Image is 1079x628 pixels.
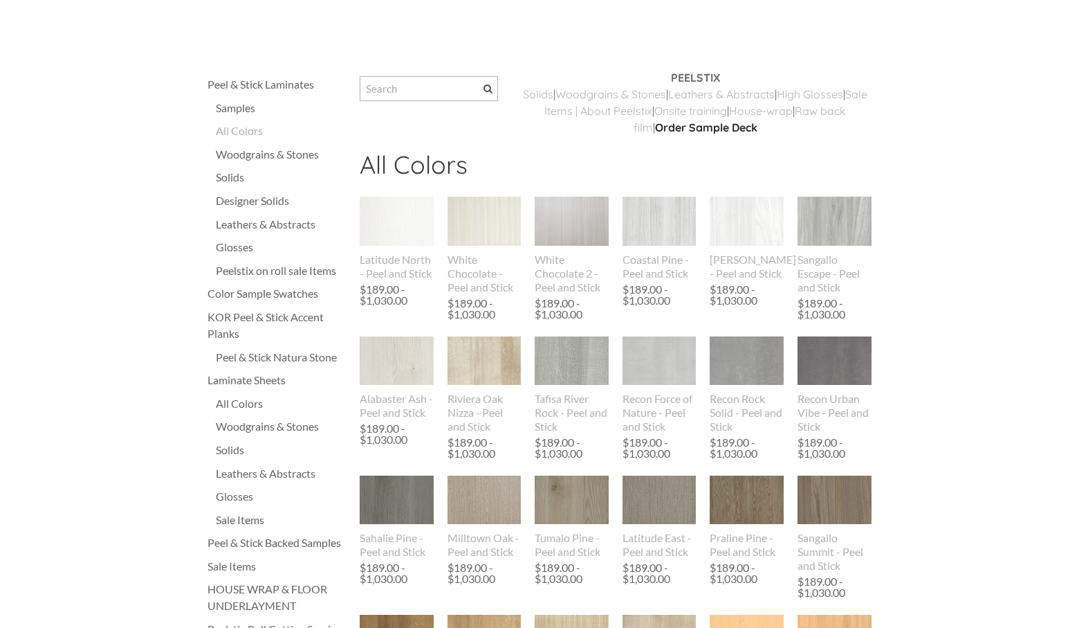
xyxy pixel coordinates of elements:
[797,531,871,573] div: Sangallo Summit - Peel and Stick
[622,253,697,280] div: Coastal Pine - Peel and Stick
[360,562,430,584] div: $189.00 - $1,030.00
[535,298,605,320] div: $189.00 - $1,030.00
[448,476,522,525] img: s832171791223022656_p482_i1_w400.jpeg
[360,476,434,559] a: Sahalie Pine - Peel and Stick
[710,476,784,525] img: s832171791223022656_p484_i1_w400.jpeg
[797,392,871,433] div: Recon Urban Vibe - Peel and Stick
[360,315,434,408] img: s832171791223022656_p842_i1_w738.png
[216,465,346,482] a: Leathers & Abstracts
[216,216,346,233] a: Leathers & Abstracts
[216,239,346,255] a: Glosses
[207,372,346,388] a: Laminate Sheets
[710,284,780,306] div: $189.00 - $1,030.00
[555,87,661,101] a: Woodgrains & Stone
[710,531,784,559] div: Praline Pine - Peel and Stick
[207,558,346,575] a: Sale Items
[216,100,346,116] a: Samples
[622,337,697,433] a: Recon Force of Nature - Peel and Stick
[535,531,609,559] div: Tumalo Pine - Peel and Stick
[535,392,609,433] div: Tafisa River Rock - Peel and Stick
[710,476,784,559] a: Praline Pine - Peel and Stick
[535,337,609,433] a: Tafisa River Rock - Peel and Stick
[661,87,666,101] a: s
[360,197,434,280] a: Latitude North - Peel and Stick
[535,337,609,386] img: s832171791223022656_p644_i1_w307.jpeg
[710,392,784,433] div: Recon Rock Solid - Peel and Stick
[710,321,784,401] img: s832171791223022656_p891_i1_w1536.jpeg
[448,298,518,320] div: $189.00 - $1,030.00
[216,123,346,139] a: All Colors
[710,337,784,433] a: Recon Rock Solid - Peel and Stick
[671,71,720,84] strong: PEELSTIX
[216,169,346,186] a: Solids
[207,285,346,302] a: Color Sample Swatches
[360,253,434,280] div: Latitude North - Peel and Stick
[519,69,871,150] div: | | | | | | | |
[622,531,697,559] div: Latitude East - Peel and Stick
[622,437,693,459] div: $189.00 - $1,030.00
[535,562,605,584] div: $189.00 - $1,030.00
[216,488,346,505] div: Glosses
[448,337,522,386] img: s832171791223022656_p691_i2_w640.jpeg
[207,309,346,342] a: KOR Peel & Stick Accent Planks
[797,337,871,433] a: Recon Urban Vibe - Peel and Stick
[216,442,346,458] a: Solids
[448,437,518,459] div: $189.00 - $1,030.00
[448,197,522,294] a: White Chocolate - Peel and Stick
[654,104,727,118] a: Onsite training
[729,104,793,118] a: House-wrap
[360,531,434,559] div: Sahalie Pine - Peel and Stick
[710,437,780,459] div: $189.00 - $1,030.00
[777,87,843,101] a: High Glosses
[360,337,434,420] a: Alabaster Ash - Peel and Stick
[216,418,346,435] div: Woodgrains & Stones
[622,476,697,559] a: Latitude East - Peel and Stick
[216,512,346,528] a: Sale Items
[655,120,757,134] a: Order Sample Deck
[535,253,609,294] div: White Chocolate 2 - Peel and Stick
[360,423,430,445] div: $189.00 - $1,030.00
[216,192,346,209] a: Designer Solids
[448,476,522,559] a: Milltown Oak - Peel and Stick
[216,349,346,366] div: Peel & Stick Natura Stone
[797,453,871,548] img: s832171791223022656_p782_i1_w640.jpeg
[797,321,871,400] img: s832171791223022656_p893_i1_w1536.jpeg
[360,197,434,246] img: s832171791223022656_p581_i1_w400.jpeg
[448,197,522,246] img: s832171791223022656_p588_i1_w400.jpeg
[622,174,697,269] img: s832171791223022656_p847_i1_w716.png
[797,174,871,269] img: s832171791223022656_p779_i1_w640.jpeg
[622,197,697,280] a: Coastal Pine - Peel and Stick
[448,392,522,433] div: Riviera Oak Nizza - Peel and Stick
[448,562,518,584] div: $189.00 - $1,030.00
[710,172,784,271] img: s832171791223022656_p841_i1_w690.png
[622,284,693,306] div: $189.00 - $1,030.00
[360,453,434,548] img: s832171791223022656_p763_i2_w640.jpeg
[216,262,346,279] a: Peelstix on roll sale Items
[797,298,868,320] div: $189.00 - $1,030.00
[797,437,868,459] div: $189.00 - $1,030.00
[710,253,784,280] div: [PERSON_NAME] - Peel and Stick
[535,476,609,559] a: Tumalo Pine - Peel and Stick
[622,321,697,402] img: s832171791223022656_p895_i1_w1536.jpeg
[216,146,346,163] a: Woodgrains & Stones
[797,197,871,294] a: Sangallo Escape - Peel and Stick
[710,197,784,280] a: [PERSON_NAME] - Peel and Stick
[207,581,346,614] a: HOUSE WRAP & FLOOR UNDERLAYMENT
[216,395,346,412] div: All Colors
[448,337,522,433] a: Riviera Oak Nizza - Peel and Stick
[207,535,346,551] a: Peel & Stick Backed Samples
